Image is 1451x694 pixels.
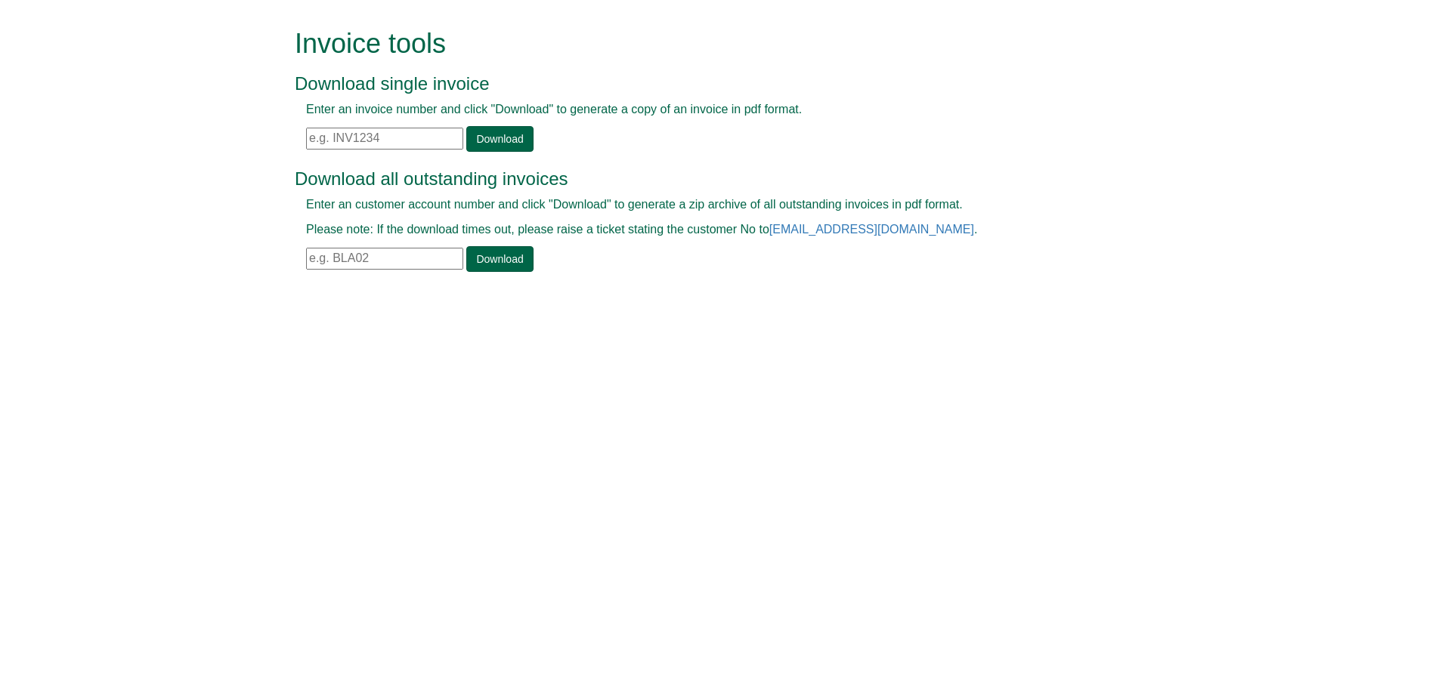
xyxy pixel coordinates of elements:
[466,246,533,272] a: Download
[295,74,1122,94] h3: Download single invoice
[306,128,463,150] input: e.g. INV1234
[295,29,1122,59] h1: Invoice tools
[306,101,1111,119] p: Enter an invoice number and click "Download" to generate a copy of an invoice in pdf format.
[306,221,1111,239] p: Please note: If the download times out, please raise a ticket stating the customer No to .
[295,169,1122,189] h3: Download all outstanding invoices
[306,196,1111,214] p: Enter an customer account number and click "Download" to generate a zip archive of all outstandin...
[769,223,974,236] a: [EMAIL_ADDRESS][DOMAIN_NAME]
[466,126,533,152] a: Download
[306,248,463,270] input: e.g. BLA02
